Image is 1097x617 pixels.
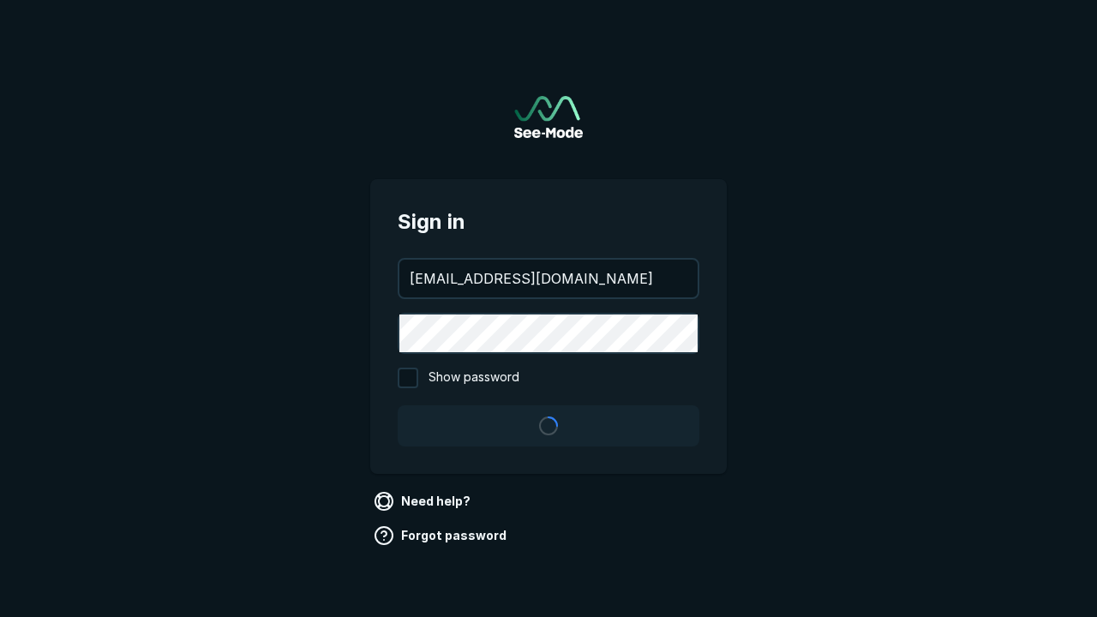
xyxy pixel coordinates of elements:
input: your@email.com [399,260,698,297]
span: Sign in [398,207,699,237]
a: Need help? [370,488,477,515]
img: See-Mode Logo [514,96,583,138]
a: Go to sign in [514,96,583,138]
a: Forgot password [370,522,513,549]
span: Show password [429,368,519,388]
